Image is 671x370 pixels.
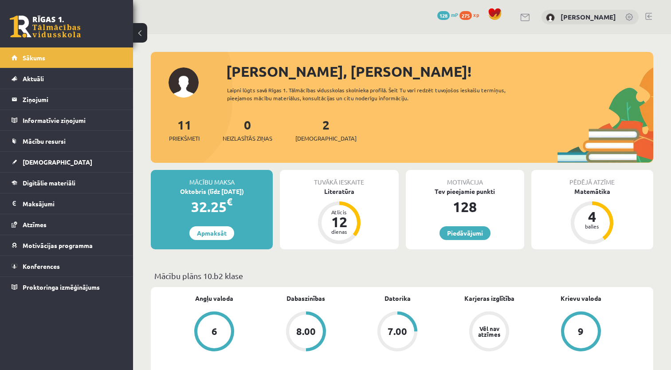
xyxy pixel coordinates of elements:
[23,110,122,130] legend: Informatīvie ziņojumi
[12,152,122,172] a: [DEMOGRAPHIC_DATA]
[473,11,479,18] span: xp
[151,196,273,217] div: 32.25
[23,193,122,214] legend: Maksājumi
[326,209,353,215] div: Atlicis
[12,110,122,130] a: Informatīvie ziņojumi
[451,11,458,18] span: mP
[326,215,353,229] div: 12
[578,327,584,336] div: 9
[406,196,524,217] div: 128
[477,326,502,337] div: Vēl nav atzīmes
[12,235,122,256] a: Motivācijas programma
[169,311,260,353] a: 6
[12,131,122,151] a: Mācību resursi
[531,187,653,245] a: Matemātika 4 balles
[280,187,398,245] a: Literatūra Atlicis 12 dienas
[437,11,450,20] span: 128
[23,137,66,145] span: Mācību resursi
[23,89,122,110] legend: Ziņojumi
[23,262,60,270] span: Konferences
[286,294,325,303] a: Dabaszinības
[385,294,411,303] a: Datorika
[10,16,81,38] a: Rīgas 1. Tālmācības vidusskola
[227,86,529,102] div: Laipni lūgts savā Rīgas 1. Tālmācības vidusskolas skolnieka profilā. Šeit Tu vari redzēt tuvojošo...
[296,327,316,336] div: 8.00
[561,294,601,303] a: Krievu valoda
[295,117,357,143] a: 2[DEMOGRAPHIC_DATA]
[443,311,535,353] a: Vēl nav atzīmes
[352,311,443,353] a: 7.00
[154,270,650,282] p: Mācību plāns 10.b2 klase
[12,214,122,235] a: Atzīmes
[579,209,605,224] div: 4
[223,117,272,143] a: 0Neizlasītās ziņas
[12,256,122,276] a: Konferences
[23,179,75,187] span: Digitālie materiāli
[439,226,490,240] a: Piedāvājumi
[151,170,273,187] div: Mācību maksa
[546,13,555,22] img: Viktorija Reivita
[12,89,122,110] a: Ziņojumi
[280,187,398,196] div: Literatūra
[535,311,627,353] a: 9
[223,134,272,143] span: Neizlasītās ziņas
[23,283,100,291] span: Proktoringa izmēģinājums
[459,11,472,20] span: 275
[12,68,122,89] a: Aktuāli
[23,158,92,166] span: [DEMOGRAPHIC_DATA]
[12,173,122,193] a: Digitālie materiāli
[406,170,524,187] div: Motivācija
[189,226,234,240] a: Apmaksāt
[226,61,653,82] div: [PERSON_NAME], [PERSON_NAME]!
[151,187,273,196] div: Oktobris (līdz [DATE])
[388,327,407,336] div: 7.00
[212,327,217,336] div: 6
[260,311,352,353] a: 8.00
[23,241,93,249] span: Motivācijas programma
[227,195,232,208] span: €
[23,75,44,83] span: Aktuāli
[437,11,458,18] a: 128 mP
[295,134,357,143] span: [DEMOGRAPHIC_DATA]
[464,294,514,303] a: Karjeras izglītība
[531,187,653,196] div: Matemātika
[561,12,616,21] a: [PERSON_NAME]
[459,11,483,18] a: 275 xp
[531,170,653,187] div: Pēdējā atzīme
[12,47,122,68] a: Sākums
[326,229,353,234] div: dienas
[579,224,605,229] div: balles
[406,187,524,196] div: Tev pieejamie punkti
[12,277,122,297] a: Proktoringa izmēģinājums
[280,170,398,187] div: Tuvākā ieskaite
[23,54,45,62] span: Sākums
[169,117,200,143] a: 11Priekšmeti
[169,134,200,143] span: Priekšmeti
[12,193,122,214] a: Maksājumi
[195,294,233,303] a: Angļu valoda
[23,220,47,228] span: Atzīmes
